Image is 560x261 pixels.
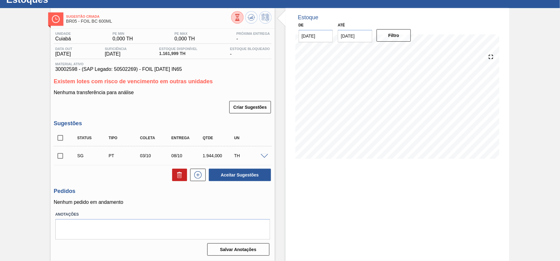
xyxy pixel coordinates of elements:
[55,47,72,51] span: Data out
[55,210,270,219] label: Anotações
[230,100,271,114] div: Criar Sugestões
[76,136,111,140] div: Status
[55,32,71,35] span: Unidade
[54,120,272,127] h3: Sugestões
[232,136,267,140] div: UN
[259,11,272,24] button: Programar Estoque
[231,11,244,24] button: Visão Geral dos Estoques
[229,101,271,113] button: Criar Sugestões
[232,153,267,158] div: TH
[209,169,271,181] button: Aceitar Sugestões
[170,153,205,158] div: 08/10/2025
[105,47,126,51] span: Suficiência
[235,32,272,42] div: -
[112,36,133,42] span: 0,000 TH
[245,11,258,24] button: Atualizar Gráfico
[66,19,231,24] span: BR05 - FOIL BC 600ML
[55,51,72,57] span: [DATE]
[174,36,195,42] span: 0,000 TH
[54,78,213,85] span: Existem lotes com risco de vencimento em outras unidades
[201,153,236,158] div: 1.944,000
[112,32,133,35] span: PE MIN
[66,15,231,18] span: Sugestão Criada
[338,30,372,42] input: dd/mm/yyyy
[52,15,60,23] img: Ícone
[230,47,270,51] span: Estoque Bloqueado
[159,47,197,51] span: Estoque Disponível
[107,153,142,158] div: Pedido de Transferência
[107,136,142,140] div: Tipo
[55,62,270,66] span: Material ativo
[377,29,411,42] button: Filtro
[201,136,236,140] div: Qtde
[228,47,271,57] div: -
[299,30,333,42] input: dd/mm/yyyy
[338,23,345,27] label: Até
[236,32,270,35] span: Próxima Entrega
[187,169,206,181] div: Nova sugestão
[54,199,272,205] p: Nenhum pedido em andamento
[139,136,173,140] div: Coleta
[169,169,187,181] div: Excluir Sugestões
[298,14,319,21] div: Estoque
[170,136,205,140] div: Entrega
[207,243,269,256] button: Salvar Anotações
[105,51,126,57] span: [DATE]
[54,90,272,95] p: Nenhuma transferência para análise
[174,32,195,35] span: PE MAX
[139,153,173,158] div: 03/10/2025
[55,36,71,42] span: Cuiabá
[159,51,197,56] span: 1.161,999 TH
[299,23,304,27] label: De
[206,168,272,182] div: Aceitar Sugestões
[54,188,272,195] h3: Pedidos
[55,66,270,72] span: 30002598 - (SAP Legado: 50502269) - FOIL [DATE] IN65
[76,153,111,158] div: Sugestão Criada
